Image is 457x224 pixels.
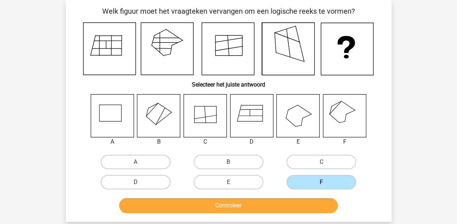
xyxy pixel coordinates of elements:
p: Welk figuur moet het vraagteken vervangen om een logische reeks te vormen? [77,6,380,17]
div: C [178,137,233,146]
label: C [286,155,356,169]
label: B [194,155,263,169]
div: E [271,137,325,146]
div: F [318,137,372,146]
label: F [286,175,356,189]
label: E [194,175,263,189]
button: Controleer [119,198,338,213]
label: A [101,155,171,169]
div: D [225,137,279,146]
div: A [85,137,140,146]
h6: Selecteer het juiste antwoord [77,75,380,88]
label: D [101,175,171,189]
div: B [132,137,186,146]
